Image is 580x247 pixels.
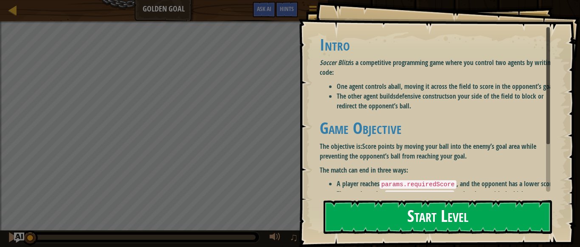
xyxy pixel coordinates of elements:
[288,230,302,247] button: ♫
[320,58,557,77] p: is a competitive programming game where you control two agents by writing code:
[320,165,557,175] p: The match can end in three ways:
[290,231,298,244] span: ♫
[337,82,557,91] li: One agent controls a , moving it across the field to score in the opponent’s goal.
[380,180,456,189] code: params.requiredScore
[337,91,557,111] li: The other agent builds on your side of the field to block or redirect the opponent’s ball.
[253,2,276,17] button: Ask AI
[320,58,349,67] em: Soccer Blitz
[257,5,271,13] span: Ask AI
[320,36,557,54] h1: Intro
[320,142,557,161] p: The objective is:
[337,189,557,209] li: The match reaches — the player with the higher score wins.
[391,82,401,91] strong: ball
[320,142,536,161] strong: Score points by moving your ball into the enemy’s goal area while preventing the opponent’s ball ...
[324,200,552,234] button: Start Level
[280,5,294,13] span: Hints
[320,119,557,137] h1: Game Objective
[385,190,454,199] code: params.resolveTime
[4,230,21,247] button: Ctrl + P: Pause
[14,233,24,243] button: Ask AI
[396,91,449,101] strong: defensive constructs
[337,179,557,189] li: A player reaches , and the opponent has a lower score.
[267,230,284,247] button: Adjust volume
